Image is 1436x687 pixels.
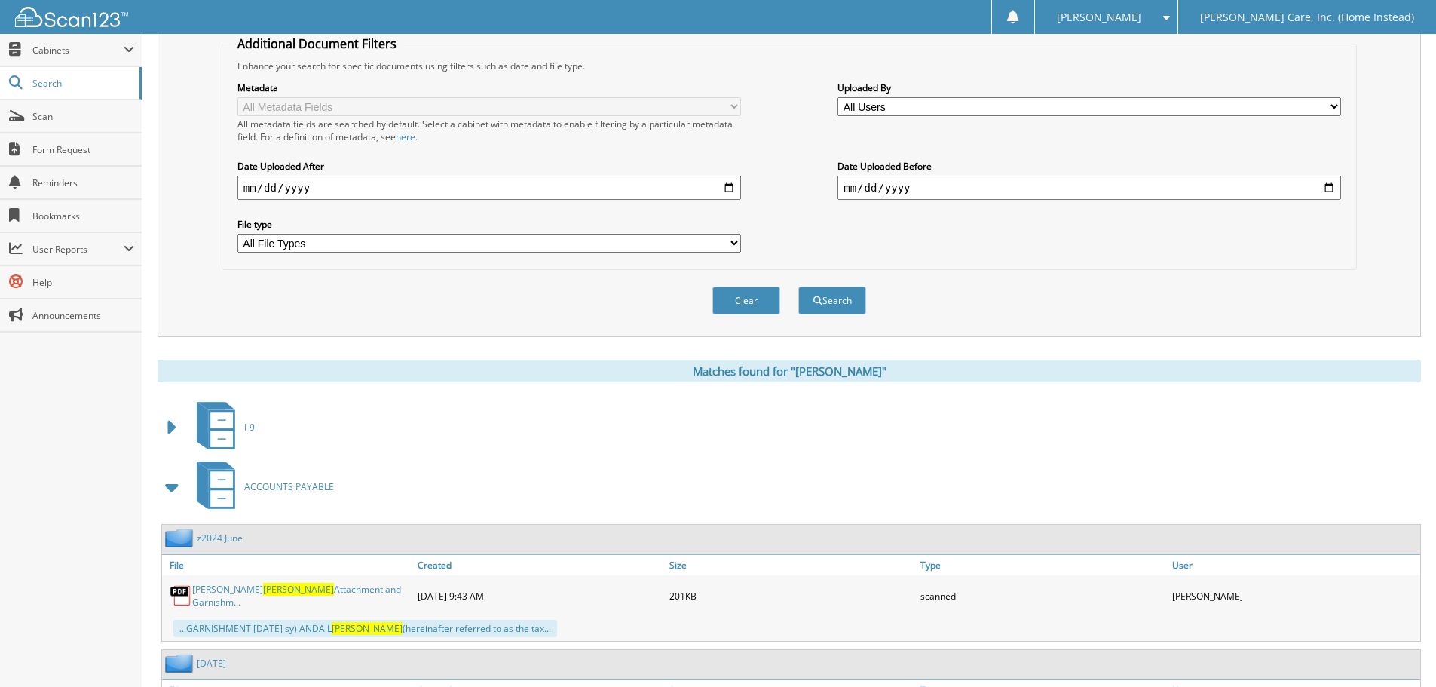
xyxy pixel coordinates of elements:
[32,276,134,289] span: Help
[1168,555,1420,575] a: User
[197,657,226,670] a: [DATE]
[666,579,917,612] div: 201KB
[837,176,1341,200] input: end
[165,654,197,673] img: folder2.png
[396,130,415,143] a: here
[32,44,124,57] span: Cabinets
[170,584,192,607] img: PDF.png
[32,77,132,90] span: Search
[666,555,917,575] a: Size
[917,555,1168,575] a: Type
[1200,13,1414,22] span: [PERSON_NAME] Care, Inc. (Home Instead)
[230,60,1349,72] div: Enhance your search for specific documents using filters such as date and file type.
[197,532,243,544] a: z2024 June
[237,176,741,200] input: start
[15,7,128,27] img: scan123-logo-white.svg
[837,81,1341,94] label: Uploaded By
[917,579,1168,612] div: scanned
[192,583,410,609] a: [PERSON_NAME][PERSON_NAME]Attachment and Garnishm...
[32,110,134,123] span: Scan
[237,160,741,173] label: Date Uploaded After
[32,210,134,222] span: Bookmarks
[237,81,741,94] label: Metadata
[32,309,134,322] span: Announcements
[230,35,404,52] legend: Additional Document Filters
[188,397,255,457] a: I-9
[173,620,557,637] div: ...GARNISHMENT [DATE] sy) ANDA L (hereinafter referred to as the tax...
[837,160,1341,173] label: Date Uploaded Before
[158,360,1421,382] div: Matches found for "[PERSON_NAME]"
[712,287,780,314] button: Clear
[237,118,741,143] div: All metadata fields are searched by default. Select a cabinet with metadata to enable filtering b...
[1057,13,1141,22] span: [PERSON_NAME]
[32,176,134,189] span: Reminders
[162,555,414,575] a: File
[244,421,255,434] span: I-9
[188,457,334,517] a: ACCOUNTS PAYABLE
[414,555,666,575] a: Created
[244,480,334,493] span: ACCOUNTS PAYABLE
[1168,579,1420,612] div: [PERSON_NAME]
[32,243,124,256] span: User Reports
[165,529,197,547] img: folder2.png
[263,583,334,596] span: [PERSON_NAME]
[798,287,866,314] button: Search
[414,579,666,612] div: [DATE] 9:43 AM
[237,218,741,231] label: File type
[332,622,403,635] span: [PERSON_NAME]
[32,143,134,156] span: Form Request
